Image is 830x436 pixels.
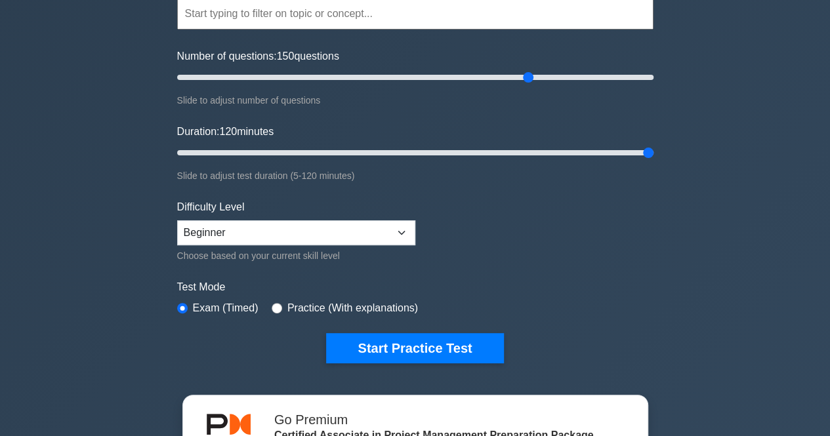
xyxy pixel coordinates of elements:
div: Choose based on your current skill level [177,248,415,264]
span: 120 [219,126,237,137]
button: Start Practice Test [326,333,503,363]
div: Slide to adjust test duration (5-120 minutes) [177,168,654,184]
label: Number of questions: questions [177,49,339,64]
label: Duration: minutes [177,124,274,140]
label: Test Mode [177,279,654,295]
label: Practice (With explanations) [287,300,418,316]
div: Slide to adjust number of questions [177,92,654,108]
label: Exam (Timed) [193,300,259,316]
label: Difficulty Level [177,199,245,215]
span: 150 [277,50,295,62]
